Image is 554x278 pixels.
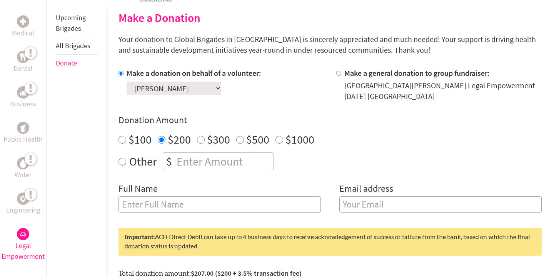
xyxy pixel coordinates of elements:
div: Engineering [17,193,29,205]
div: ACH Direct Debit can take up to 4 business days to receive acknowledgement of success or failure ... [118,228,542,256]
p: Engineering [6,205,40,216]
h4: Donation Amount [118,114,542,126]
div: Medical [17,15,29,28]
label: Full Name [118,183,158,196]
label: Make a general donation to group fundraiser: [344,68,490,78]
a: EngineeringEngineering [6,193,40,216]
li: Upcoming Brigades [56,9,97,37]
div: $ [163,153,175,170]
a: DentalDental [13,51,33,74]
p: Dental [13,63,33,74]
img: Water [20,159,26,167]
div: Business [17,86,29,99]
a: All Brigades [56,41,90,50]
p: Water [15,169,32,180]
img: Business [20,89,26,95]
img: Legal Empowerment [20,232,26,236]
label: $1000 [285,132,314,147]
img: Dental [20,53,26,60]
label: Make a donation on behalf of a volunteer: [127,68,261,78]
div: Water [17,157,29,169]
span: $207.00 ($200 + 3.5% transaction fee) [191,269,302,278]
div: [GEOGRAPHIC_DATA][PERSON_NAME] Legal Empowerment [DATE] [GEOGRAPHIC_DATA] [344,80,542,102]
a: MedicalMedical [12,15,34,39]
p: Business [10,99,36,109]
label: Email address [339,183,393,196]
a: Upcoming Brigades [56,13,86,33]
img: Public Health [20,124,26,132]
input: Enter Full Name [118,196,321,213]
p: Legal Empowerment [2,240,45,262]
div: Public Health [17,122,29,134]
a: Legal EmpowermentLegal Empowerment [2,228,45,262]
a: Public HealthPublic Health [3,122,43,145]
label: $100 [128,132,152,147]
label: $200 [168,132,191,147]
h2: Make a Donation [118,11,542,25]
a: WaterWater [15,157,32,180]
div: Legal Empowerment [17,228,29,240]
img: Medical [20,18,26,25]
p: Medical [12,28,34,39]
input: Enter Amount [175,153,274,170]
input: Your Email [339,196,542,213]
li: All Brigades [56,37,97,55]
li: Donate [56,55,97,72]
div: Dental [17,51,29,63]
a: BusinessBusiness [10,86,36,109]
p: Your donation to Global Brigades in [GEOGRAPHIC_DATA] is sincerely appreciated and much needed! Y... [118,34,542,55]
strong: Important: [125,234,155,240]
p: Public Health [3,134,43,145]
label: $300 [207,132,230,147]
label: Other [129,152,157,170]
a: Donate [56,59,77,67]
label: $500 [246,132,269,147]
img: Engineering [20,196,26,202]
